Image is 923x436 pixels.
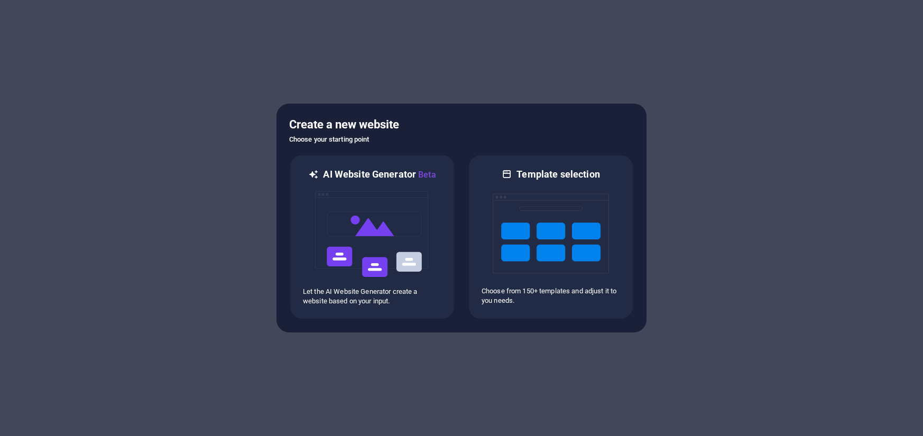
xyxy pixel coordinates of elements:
[314,181,430,287] img: ai
[289,133,634,146] h6: Choose your starting point
[303,287,441,306] p: Let the AI Website Generator create a website based on your input.
[516,168,599,181] h6: Template selection
[482,286,620,305] p: Choose from 150+ templates and adjust it to you needs.
[289,116,634,133] h5: Create a new website
[289,154,455,320] div: AI Website GeneratorBetaaiLet the AI Website Generator create a website based on your input.
[468,154,634,320] div: Template selectionChoose from 150+ templates and adjust it to you needs.
[323,168,436,181] h6: AI Website Generator
[416,170,436,180] span: Beta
